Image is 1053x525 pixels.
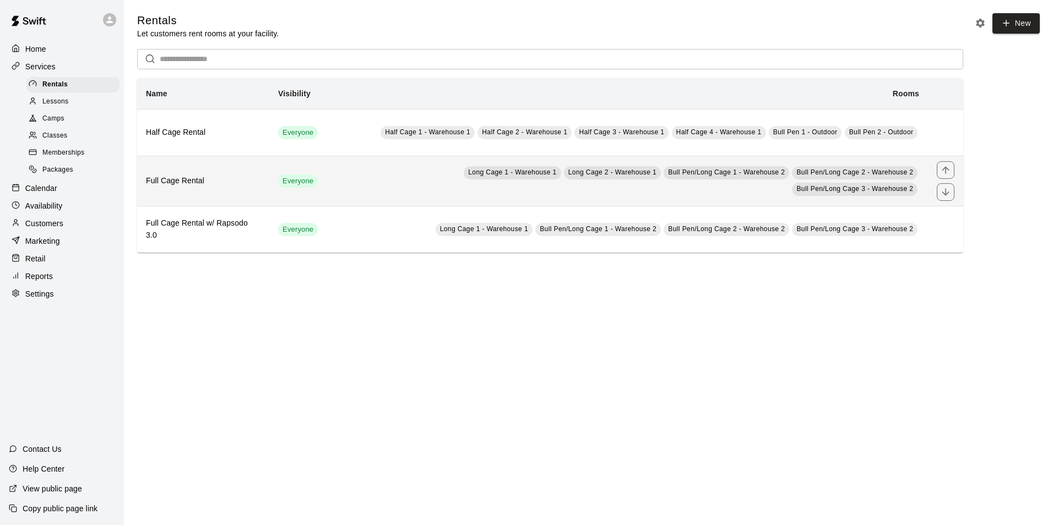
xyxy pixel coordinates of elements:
a: Settings [9,286,115,302]
span: Bull Pen 2 - Outdoor [849,128,914,136]
a: Customers [9,215,115,232]
span: Lessons [42,96,69,107]
p: Copy public page link [23,503,97,514]
p: Settings [25,288,54,299]
a: Rentals [26,76,124,93]
p: Let customers rent rooms at your facility. [137,28,279,39]
p: View public page [23,483,82,494]
button: move item down [937,183,954,201]
div: Rentals [26,77,120,92]
span: Half Cage 1 - Warehouse 1 [385,128,470,136]
span: Half Cage 3 - Warehouse 1 [579,128,664,136]
a: Home [9,41,115,57]
p: Reports [25,271,53,282]
span: Bull Pen/Long Cage 2 - Warehouse 2 [668,225,785,233]
p: Marketing [25,236,60,247]
span: Half Cage 4 - Warehouse 1 [676,128,762,136]
span: Camps [42,113,64,124]
div: Memberships [26,145,120,161]
h6: Full Cage Rental [146,175,260,187]
h5: Rentals [137,13,279,28]
span: Memberships [42,147,84,158]
a: Packages [26,162,124,179]
a: Classes [26,128,124,145]
p: Availability [25,200,63,211]
span: Bull Pen/Long Cage 2 - Warehouse 2 [796,168,913,176]
span: Bull Pen/Long Cage 3 - Warehouse 2 [796,225,913,233]
div: Lessons [26,94,120,110]
a: Retail [9,250,115,267]
p: Calendar [25,183,57,194]
span: Half Cage 2 - Warehouse 1 [482,128,567,136]
span: Long Cage 1 - Warehouse 1 [468,168,556,176]
div: Camps [26,111,120,127]
span: Packages [42,165,73,176]
h6: Half Cage Rental [146,127,260,139]
div: This service is visible to all of your customers [278,126,318,139]
a: Reports [9,268,115,285]
h6: Full Cage Rental w/ Rapsodo 3.0 [146,217,260,242]
a: Lessons [26,93,124,110]
span: Bull Pen/Long Cage 1 - Warehouse 2 [668,168,785,176]
span: Bull Pen 1 - Outdoor [773,128,838,136]
span: Everyone [278,225,318,235]
a: Memberships [26,145,124,162]
p: Retail [25,253,46,264]
span: Everyone [278,176,318,187]
p: Help Center [23,463,64,474]
button: Rental settings [972,15,989,31]
p: Home [25,43,46,54]
span: Bull Pen/Long Cage 1 - Warehouse 2 [540,225,656,233]
b: Visibility [278,89,311,98]
p: Customers [25,218,63,229]
span: Classes [42,130,67,141]
a: New [992,13,1040,34]
span: Long Cage 1 - Warehouse 1 [440,225,528,233]
span: Rentals [42,79,68,90]
div: Packages [26,162,120,178]
b: Rooms [893,89,919,98]
div: Classes [26,128,120,144]
span: Long Cage 2 - Warehouse 1 [568,168,656,176]
span: Everyone [278,128,318,138]
button: move item up [937,161,954,179]
table: simple table [137,78,963,253]
a: Availability [9,198,115,214]
div: This service is visible to all of your customers [278,223,318,236]
b: Name [146,89,167,98]
span: Bull Pen/Long Cage 3 - Warehouse 2 [796,185,913,193]
a: Marketing [9,233,115,249]
a: Services [9,58,115,75]
p: Contact Us [23,444,62,455]
p: Services [25,61,56,72]
div: This service is visible to all of your customers [278,174,318,188]
a: Calendar [9,180,115,196]
a: Camps [26,111,124,128]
